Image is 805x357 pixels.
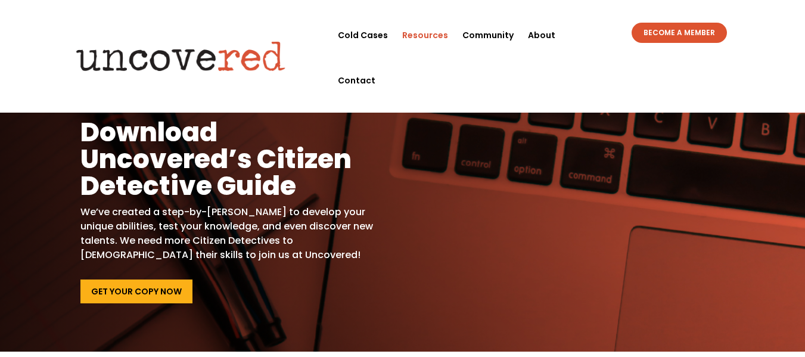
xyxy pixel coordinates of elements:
[80,119,385,205] h1: Download Uncovered’s Citizen Detective Guide
[338,13,388,58] a: Cold Cases
[338,58,375,103] a: Contact
[462,13,514,58] a: Community
[80,205,385,262] p: We’ve created a step-by-[PERSON_NAME] to develop your unique abilities, test your knowledge, and ...
[402,13,448,58] a: Resources
[632,23,727,43] a: BECOME A MEMBER
[663,15,701,23] a: Sign In
[528,13,555,58] a: About
[66,33,296,79] img: Uncovered logo
[80,280,192,303] a: Get Your Copy Now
